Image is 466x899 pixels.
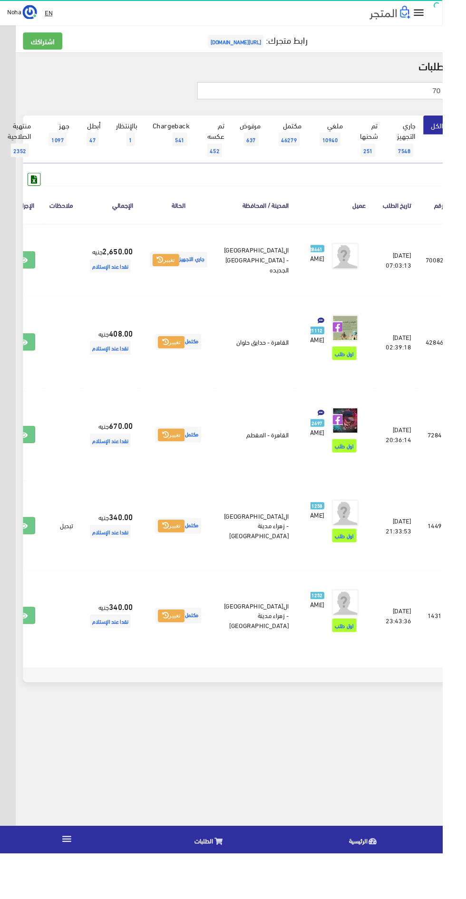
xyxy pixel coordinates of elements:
[326,122,369,161] a: ملغي10940
[158,265,218,282] span: جاري التجهيز
[393,507,441,601] td: [DATE] 21:33:53
[166,452,194,465] button: تغيير
[166,548,194,561] button: تغيير
[368,880,387,891] span: الرئيسية
[349,621,378,649] img: avatar.png
[115,538,140,551] strong: 340.00
[218,151,234,165] span: 452
[219,37,278,51] span: [URL][DOMAIN_NAME]
[148,196,228,235] th: الحالة
[349,256,378,284] img: avatar.png
[95,359,138,374] span: نقدا عند الإستلام
[393,236,441,312] td: [DATE] 07:03:13
[327,526,342,547] a: 1258 [PERSON_NAME]
[244,122,283,161] a: مرفوض637
[51,140,70,154] span: 1097
[228,409,312,506] td: القاهرة - المقطم
[85,311,148,409] td: جنيه
[81,122,114,161] a: أبطل47
[380,151,396,165] span: 251
[64,878,77,890] i: 
[369,122,406,172] a: تم شحنها251
[393,311,441,409] td: [DATE] 02:39:18
[435,7,448,20] i: 
[115,442,140,454] strong: 670.00
[228,601,312,696] td: ال[GEOGRAPHIC_DATA] - زهراء مدينة [GEOGRAPHIC_DATA]
[45,507,85,601] td: تبديل
[95,648,138,662] span: نقدا عند الإستلام
[95,553,138,567] span: نقدا عند الإستلام
[349,331,378,360] img: picture
[161,268,189,281] button: تغيير
[326,529,342,537] span: 1258
[43,5,59,22] a: EN
[166,354,194,367] button: تغيير
[85,196,148,235] th: اﻹجمالي
[303,872,466,897] a: الرئيسية
[133,140,142,154] span: 1
[115,633,140,645] strong: 340.00
[326,442,342,450] span: 2697
[350,557,376,571] span: اول طلب
[182,140,197,154] span: 541
[115,345,140,357] strong: 408.00
[41,122,81,161] a: جهز1097
[95,457,138,471] span: نقدا عند الإستلام
[164,352,212,368] span: مكتمل
[8,5,39,20] a: ... Noha
[47,7,55,19] u: EN
[11,151,30,165] span: 2352
[417,151,436,165] span: 7548
[45,196,85,235] th: ملاحظات
[349,429,378,457] img: picture
[350,652,376,666] span: اول طلب
[108,258,140,271] strong: 2,650.00
[228,311,312,409] td: القاهرة - حدايق حلوان
[91,140,104,154] span: 47
[24,34,66,52] a: اشتراكك
[393,196,441,235] th: تاريخ الطلب
[114,122,153,161] a: بالإنتظار1
[350,463,376,477] span: اول طلب
[228,236,312,312] td: ال[GEOGRAPHIC_DATA] - [GEOGRAPHIC_DATA] الجديده
[85,236,148,312] td: جنيه
[166,642,194,656] button: تغيير
[141,872,303,897] a: الطلبات
[5,196,45,235] th: الإجراءات
[205,880,224,891] span: الطلبات
[217,33,324,50] a: رابط متجرك:[URL][DOMAIN_NAME]
[327,621,342,642] a: 1252 [PERSON_NAME]
[323,344,342,352] span: 21112
[164,640,212,657] span: مكتمل
[393,409,441,506] td: [DATE] 20:36:14
[327,429,342,460] a: 2697 [PERSON_NAME]
[85,601,148,696] td: جنيه
[228,196,312,235] th: المدينة / المحافظة
[337,140,359,154] span: 10940
[393,601,441,696] td: [DATE] 23:43:36
[349,526,378,555] img: avatar.png
[164,450,212,466] span: مكتمل
[257,140,272,154] span: 637
[389,6,432,20] img: .
[164,546,212,562] span: مكتمل
[312,196,393,235] th: عميل
[85,507,148,601] td: جنيه
[85,409,148,506] td: جنيه
[283,122,326,161] a: مكتمل46279
[323,258,342,266] span: 28461
[326,624,342,632] span: 1252
[24,5,39,20] img: ...
[228,507,312,601] td: ال[GEOGRAPHIC_DATA] - زهراء مدينة [GEOGRAPHIC_DATA]
[153,122,208,161] a: Chargeback541
[208,122,244,172] a: تم عكسه452
[327,256,342,277] a: 28461 [PERSON_NAME]
[293,140,316,154] span: 46279
[327,331,342,363] a: 21112 [PERSON_NAME]
[95,273,138,287] span: نقدا عند الإستلام
[8,6,22,18] span: Noha
[406,122,446,172] a: جاري التجهيز7548
[350,365,376,379] span: اول طلب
